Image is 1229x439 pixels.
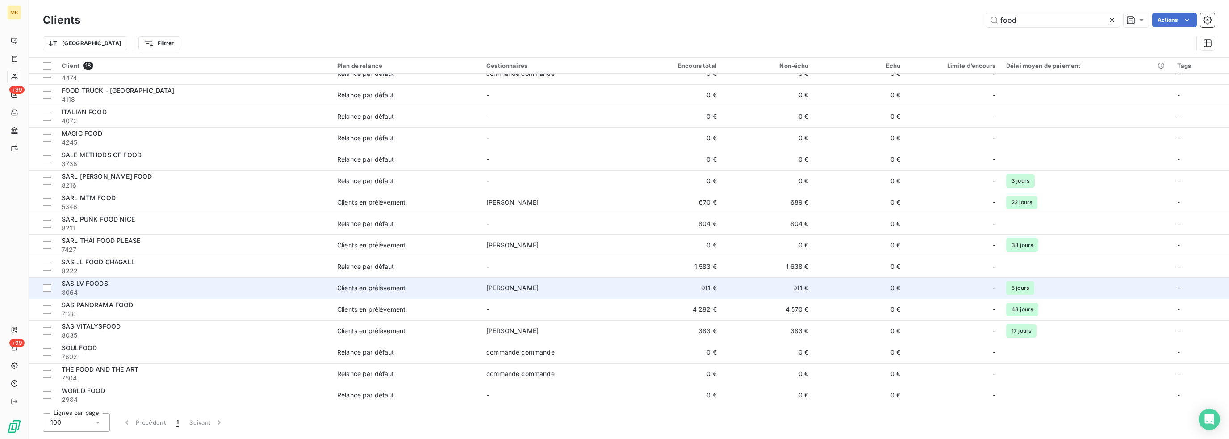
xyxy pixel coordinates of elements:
div: Tags [1177,62,1224,69]
span: - [1177,348,1180,356]
td: 0 € [814,63,906,84]
span: 8216 [62,181,326,190]
span: 8211 [62,224,326,233]
span: MAGIC FOOD [62,130,103,137]
div: Relance par défaut [337,112,394,121]
td: 0 € [814,320,906,342]
td: 670 € [630,192,722,213]
span: 3 jours [1006,174,1035,188]
span: +99 [9,86,25,94]
span: - [993,91,995,100]
div: Relance par défaut [337,369,394,378]
span: - [993,219,995,228]
td: 911 € [630,277,722,299]
span: 2984 [62,395,326,404]
span: 18 [83,62,93,70]
td: 1 583 € [630,256,722,277]
span: - [993,155,995,164]
span: commande commande [486,370,555,377]
div: MB [7,5,21,20]
button: Actions [1152,13,1197,27]
span: - [1177,370,1180,377]
td: 0 € [722,363,814,385]
span: - [486,263,489,270]
button: Précédent [117,413,171,432]
span: - [993,369,995,378]
span: - [486,91,489,99]
td: 1 638 € [722,256,814,277]
span: SARL MTM FOOD [62,194,116,201]
span: ITALIAN FOOD [62,108,107,116]
td: 0 € [630,234,722,256]
td: 0 € [814,277,906,299]
span: 4072 [62,117,326,125]
span: Client [62,62,79,69]
span: 7504 [62,374,326,383]
span: 4118 [62,95,326,104]
span: - [993,284,995,293]
td: 0 € [722,127,814,149]
span: +99 [9,339,25,347]
span: - [993,176,995,185]
span: 4245 [62,138,326,147]
span: - [486,177,489,184]
span: SALE METHODS OF FOOD [62,151,142,159]
span: 7427 [62,245,326,254]
span: 100 [50,418,61,427]
div: Clients en prélèvement [337,241,405,250]
div: Relance par défaut [337,262,394,271]
td: 804 € [722,213,814,234]
div: Clients en prélèvement [337,326,405,335]
span: - [993,326,995,335]
td: 0 € [630,84,722,106]
span: 7602 [62,352,326,361]
span: 48 jours [1006,303,1038,316]
td: 0 € [630,149,722,170]
h3: Clients [43,12,80,28]
span: - [993,348,995,357]
td: 0 € [814,170,906,192]
span: SAS JL FOOD CHAGALL [62,258,135,266]
div: Clients en prélèvement [337,305,405,314]
span: - [1177,155,1180,163]
span: SARL PUNK FOOD NICE [62,215,135,223]
div: Relance par défaut [337,69,394,78]
td: 0 € [814,342,906,363]
td: 0 € [814,385,906,406]
td: 0 € [722,106,814,127]
span: - [993,112,995,121]
span: - [1177,134,1180,142]
div: Relance par défaut [337,391,394,400]
span: - [1177,113,1180,120]
td: 0 € [814,84,906,106]
div: Clients en prélèvement [337,284,405,293]
span: - [1177,241,1180,249]
span: 38 jours [1006,238,1038,252]
button: 1 [171,413,184,432]
span: SAS LV FOODS [62,280,108,287]
span: - [1177,391,1180,399]
span: SAS VITALYSFOOD [62,322,121,330]
span: 17 jours [1006,324,1037,338]
span: - [1177,263,1180,270]
td: 4 570 € [722,299,814,320]
td: 0 € [722,149,814,170]
span: - [486,391,489,399]
span: - [1177,177,1180,184]
td: 0 € [814,256,906,277]
span: [PERSON_NAME] [486,198,539,206]
span: - [1177,220,1180,227]
span: 8222 [62,267,326,276]
div: Clients en prélèvement [337,198,405,207]
div: Relance par défaut [337,155,394,164]
td: 0 € [630,63,722,84]
span: 22 jours [1006,196,1037,209]
span: 3738 [62,159,326,168]
span: WORLD FOOD [62,387,105,394]
td: 0 € [814,213,906,234]
td: 0 € [630,127,722,149]
span: 7128 [62,309,326,318]
span: - [993,262,995,271]
span: - [486,134,489,142]
span: - [486,113,489,120]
